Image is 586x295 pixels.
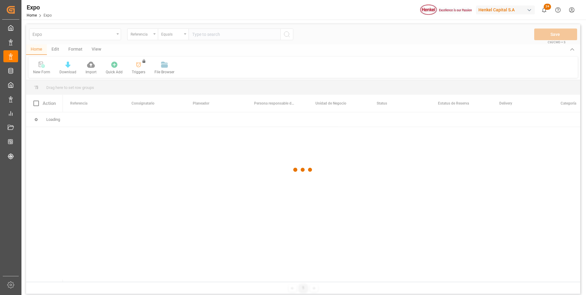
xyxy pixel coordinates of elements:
img: Henkel%20logo.jpg_1689854090.jpg [420,5,472,15]
button: Henkel Capital S.A [476,4,537,16]
button: Help Center [551,3,565,17]
button: show 24 new notifications [537,3,551,17]
div: Henkel Capital S.A [476,6,535,14]
a: Home [27,13,37,17]
span: 24 [544,4,551,10]
div: Expo [27,3,52,12]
